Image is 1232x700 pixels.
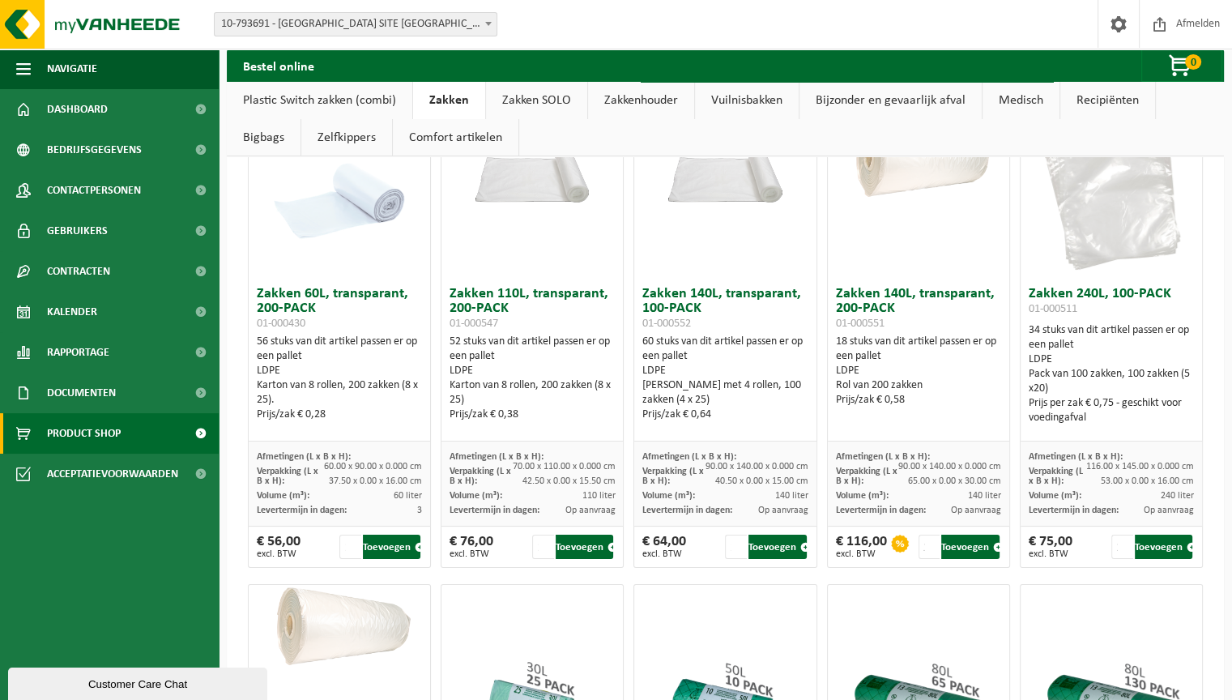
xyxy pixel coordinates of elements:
span: Verpakking (L x B x H): [836,467,897,486]
span: 110 liter [582,491,615,501]
span: Volume (m³): [836,491,889,501]
span: 240 liter [1161,491,1194,501]
span: Levertermijn in dagen: [257,506,347,515]
a: Zakken [413,82,485,119]
span: 01-000547 [450,318,498,330]
a: Bigbags [227,119,301,156]
span: Op aanvraag [758,506,808,515]
a: Vuilnisbakken [695,82,799,119]
div: LDPE [1029,352,1194,367]
span: Op aanvraag [565,506,615,515]
span: 70.00 x 110.00 x 0.000 cm [512,462,615,472]
button: 0 [1141,49,1222,82]
a: Zakken SOLO [486,82,587,119]
div: Prijs/zak € 0,38 [450,408,615,422]
span: Volume (m³): [1029,491,1081,501]
span: excl. BTW [836,549,887,559]
div: € 76,00 [450,535,493,559]
input: 1 [339,535,361,559]
input: 1 [919,535,940,559]
div: Prijs/zak € 0,58 [836,393,1001,408]
span: 0 [1185,54,1201,70]
div: Pack van 100 zakken, 100 zakken (5 x20) [1029,367,1194,396]
span: Rapportage [47,332,109,373]
span: 01-000430 [257,318,305,330]
span: Contracten [47,251,110,292]
a: Zakkenhouder [588,82,694,119]
span: Afmetingen (L x B x H): [1029,452,1123,462]
div: € 56,00 [257,535,301,559]
span: 10-793691 - VANHEEDE SITE GELUWE - GELUWE [214,12,497,36]
span: Afmetingen (L x B x H): [642,452,736,462]
h3: Zakken 140L, transparant, 200-PACK [836,287,1001,331]
span: 01-000551 [836,318,885,330]
img: 01-000552 [634,117,816,207]
img: 01-000511 [1030,117,1192,279]
a: Recipiënten [1060,82,1155,119]
span: 140 liter [968,491,1001,501]
span: Dashboard [47,89,108,130]
span: excl. BTW [642,549,686,559]
span: Verpakking (L x B x H): [642,467,704,486]
img: 01-000510 [249,585,430,676]
a: Plastic Switch zakken (combi) [227,82,412,119]
a: Medisch [983,82,1059,119]
span: 37.50 x 0.00 x 16.00 cm [329,476,422,486]
input: 1 [725,535,747,559]
span: Contactpersonen [47,170,141,211]
span: Op aanvraag [1144,506,1194,515]
h3: Zakken 140L, transparant, 100-PACK [642,287,808,331]
div: Prijs per zak € 0,75 - geschikt voor voedingafval [1029,396,1194,425]
div: Karton van 8 rollen, 200 zakken (8 x 25). [257,378,422,408]
img: 01-000430 [258,117,420,279]
span: Afmetingen (L x B x H): [836,452,930,462]
a: Bijzonder en gevaarlijk afval [799,82,982,119]
span: Verpakking (L x B x H): [450,467,511,486]
span: Afmetingen (L x B x H): [257,452,351,462]
div: Prijs/zak € 0,64 [642,408,808,422]
div: € 75,00 [1029,535,1072,559]
span: Op aanvraag [951,506,1001,515]
span: Navigatie [47,49,97,89]
button: Toevoegen [748,535,806,559]
button: Toevoegen [941,535,999,559]
button: Toevoegen [1135,535,1192,559]
span: 116.00 x 145.00 x 0.000 cm [1086,462,1194,472]
div: [PERSON_NAME] met 4 rollen, 100 zakken (4 x 25) [642,378,808,408]
button: Toevoegen [556,535,613,559]
span: Levertermijn in dagen: [1029,506,1119,515]
span: excl. BTW [257,549,301,559]
a: Zelfkippers [301,119,392,156]
div: € 116,00 [836,535,887,559]
img: 01-000547 [441,117,623,207]
span: Acceptatievoorwaarden [47,454,178,494]
span: 3 [417,506,422,515]
span: Verpakking (L x B x H): [257,467,318,486]
span: Kalender [47,292,97,332]
span: Levertermijn in dagen: [642,506,732,515]
div: € 64,00 [642,535,686,559]
span: 42.50 x 0.00 x 15.50 cm [522,476,615,486]
div: LDPE [836,364,1001,378]
div: 34 stuks van dit artikel passen er op een pallet [1029,323,1194,425]
div: 18 stuks van dit artikel passen er op een pallet [836,335,1001,408]
input: 1 [532,535,554,559]
span: 53.00 x 0.00 x 16.00 cm [1101,476,1194,486]
div: LDPE [450,364,615,378]
span: 01-000511 [1029,303,1077,315]
span: Bedrijfsgegevens [47,130,142,170]
span: Documenten [47,373,116,413]
span: Levertermijn in dagen: [836,506,926,515]
span: 01-000552 [642,318,691,330]
div: 60 stuks van dit artikel passen er op een pallet [642,335,808,422]
h3: Zakken 60L, transparant, 200-PACK [257,287,422,331]
span: 65.00 x 0.00 x 30.00 cm [908,476,1001,486]
div: 56 stuks van dit artikel passen er op een pallet [257,335,422,422]
span: excl. BTW [450,549,493,559]
span: Verpakking (L x B x H): [1029,467,1083,486]
span: Volume (m³): [642,491,695,501]
div: LDPE [257,364,422,378]
div: Rol van 200 zakken [836,378,1001,393]
span: Product Shop [47,413,121,454]
span: 90.00 x 140.00 x 0.000 cm [898,462,1001,472]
